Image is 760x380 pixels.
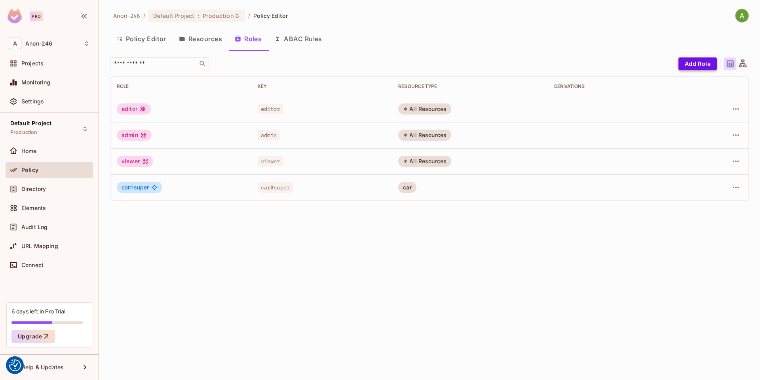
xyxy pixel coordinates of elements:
span: Monitoring [21,79,51,86]
span: Default Project [10,120,51,126]
span: A [9,38,21,49]
img: Anon [735,9,749,22]
span: Projects [21,60,44,67]
div: Role [117,83,245,90]
img: SReyMgAAAABJRU5ErkJggg== [8,9,22,23]
div: viewer [117,156,153,167]
div: All Resources [398,103,451,115]
span: Production [203,12,234,19]
button: Consent Preferences [9,359,21,371]
div: admin [117,130,152,141]
div: 6 days left in Pro Trial [11,307,65,315]
button: Upgrade [11,330,55,343]
span: Audit Log [21,224,47,230]
span: Elements [21,205,46,211]
button: Policy Editor [110,29,173,49]
span: viewer [258,156,283,166]
span: the active workspace [113,12,140,19]
span: Production [10,129,38,136]
div: All Resources [398,156,451,167]
span: Default Project [153,12,194,19]
span: Policy [21,167,38,173]
span: : [197,13,200,19]
button: ABAC Rules [268,29,329,49]
button: Add Role [678,57,717,70]
button: Resources [173,29,228,49]
div: Key [258,83,386,90]
div: All Resources [398,130,451,141]
span: car#super [258,182,293,193]
span: URL Mapping [21,243,58,249]
span: # [130,184,133,191]
span: super [122,184,149,191]
span: Help & Updates [21,364,64,370]
div: editor [117,103,151,115]
span: Connect [21,262,44,268]
span: Directory [21,186,46,192]
div: Pro [30,11,43,21]
div: RESOURCE TYPE [398,83,541,90]
span: editor [258,104,283,114]
span: Policy Editor [253,12,288,19]
span: admin [258,130,280,140]
span: Home [21,148,37,154]
span: Settings [21,98,44,105]
div: Derivations [554,83,682,90]
span: car [122,184,134,191]
button: Roles [228,29,268,49]
li: / [143,12,145,19]
div: car [398,182,416,193]
span: Workspace: Anon-246 [25,40,52,47]
img: Revisit consent button [9,359,21,371]
li: / [248,12,250,19]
